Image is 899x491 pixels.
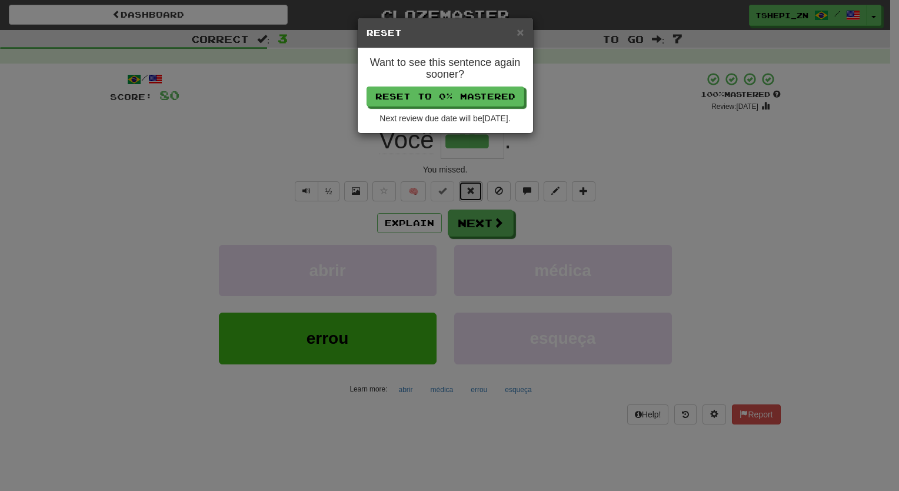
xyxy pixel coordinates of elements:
h5: Reset [367,27,524,39]
button: Reset to 0% Mastered [367,87,524,107]
div: Next review due date will be [DATE] . [367,112,524,124]
button: Close [517,26,524,38]
span: × [517,25,524,39]
h4: Want to see this sentence again sooner? [367,57,524,81]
